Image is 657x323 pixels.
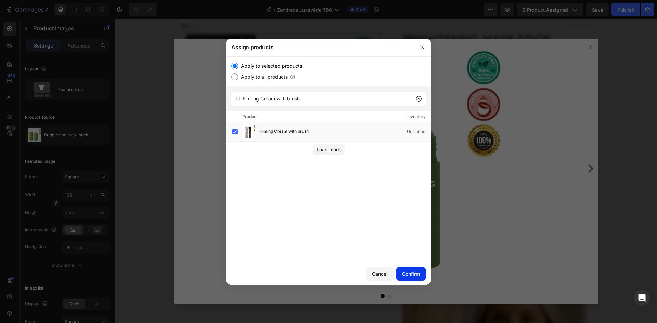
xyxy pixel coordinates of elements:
[258,128,309,135] span: Firming Cream with brush
[313,144,345,155] button: Load more
[238,62,302,70] label: Apply to selected products
[372,270,388,278] div: Cancel
[407,113,426,120] div: Inventory
[242,125,256,138] img: product-img
[242,113,258,120] div: Product
[272,275,276,279] button: Dot
[238,73,288,81] label: Apply to all products
[407,128,431,135] div: Unlimited
[634,290,650,306] div: Open Intercom Messenger
[226,38,413,56] div: Assign products
[396,267,426,281] button: Confirm
[366,267,394,281] button: Cancel
[265,275,269,279] button: Dot
[317,146,340,153] div: Load more
[471,145,479,153] button: Carousel Next Arrow
[231,92,426,106] input: Search products
[226,56,431,263] div: />
[402,270,420,278] div: Confirm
